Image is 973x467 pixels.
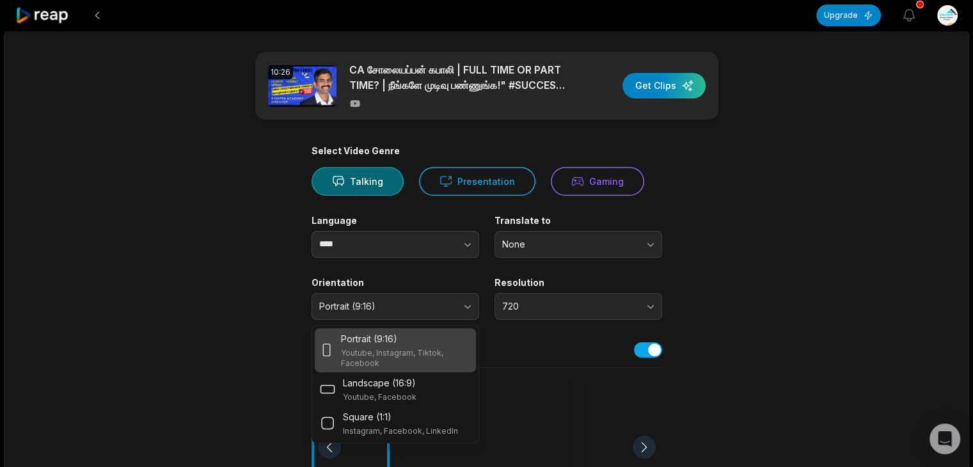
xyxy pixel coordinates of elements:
label: Language [312,215,479,226]
button: Get Clips [622,73,706,99]
button: 720 [494,293,662,320]
button: Portrait (9:16) [312,293,479,320]
p: Landscape (16:9) [343,376,416,390]
p: Square (1:1) [343,410,392,423]
span: None [502,239,637,250]
p: Instagram, Facebook, LinkedIn [343,426,458,436]
label: Translate to [494,215,662,226]
button: None [494,231,662,258]
button: Talking [312,167,404,196]
button: Presentation [419,167,535,196]
p: Youtube, Instagram, Tiktok, Facebook [341,348,470,368]
p: Youtube, Facebook [343,392,416,402]
div: Portrait (9:16) [312,325,479,443]
button: Gaming [551,167,644,196]
span: 720 [502,301,637,312]
div: Select Video Genre [312,145,662,157]
button: Upgrade [816,4,881,26]
label: Resolution [494,277,662,289]
p: CA சோலையப்பன் கபாலி | FULL TIME OR PART TIME? | நீங்களே முடிவு பண்ணுங்க!" #SUCCESS STORY #KABALI [349,62,570,93]
p: Portrait (9:16) [341,332,397,345]
div: Open Intercom Messenger [929,423,960,454]
label: Orientation [312,277,479,289]
span: Portrait (9:16) [319,301,454,312]
div: 10:26 [268,65,293,79]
